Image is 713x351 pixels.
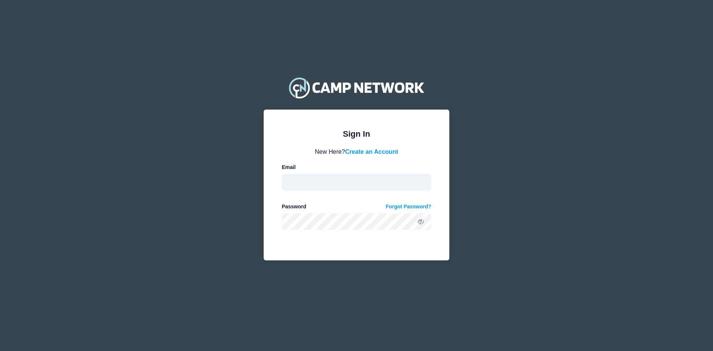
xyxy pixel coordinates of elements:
[286,73,427,103] img: Camp Network
[282,147,432,156] div: New Here?
[386,203,432,211] a: Forgot Password?
[282,128,432,140] div: Sign In
[282,203,306,211] label: Password
[282,163,296,171] label: Email
[345,148,398,155] a: Create an Account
